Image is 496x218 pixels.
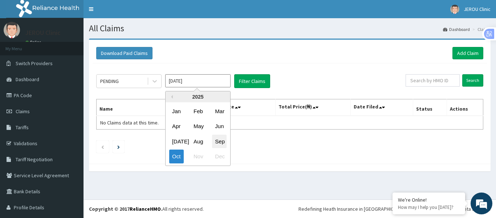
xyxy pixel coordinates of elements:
span: JEROU Clinic [464,6,491,12]
a: Add Claim [452,47,483,59]
input: Search [462,74,483,87]
div: Redefining Heath Insurance in [GEOGRAPHIC_DATA] using Telemedicine and Data Science! [298,205,491,213]
a: Online [25,40,43,45]
div: Choose February 2025 [191,104,205,118]
span: Switch Providers [16,60,53,67]
a: Dashboard [443,26,470,32]
footer: All rights reserved. [84,199,496,218]
th: Actions [447,99,483,116]
button: Filter Claims [234,74,270,88]
div: 2025 [166,91,230,102]
th: Date Filed [351,99,413,116]
div: Choose June 2025 [212,120,227,133]
input: Select Month and Year [165,74,231,87]
th: Status [413,99,447,116]
img: User Image [450,5,459,14]
span: Tariff Negotiation [16,156,53,163]
div: Choose May 2025 [191,120,205,133]
img: d_794563401_company_1708531726252_794563401 [13,36,29,55]
img: User Image [4,22,20,38]
a: RelianceHMO [130,206,161,212]
div: Choose April 2025 [169,120,184,133]
span: We're online! [42,64,100,137]
div: Chat with us now [38,41,122,50]
strong: Copyright © 2017 . [89,206,162,212]
p: How may I help you today? [398,204,460,210]
th: Total Price(₦) [275,99,351,116]
div: We're Online! [398,197,460,203]
div: Minimize live chat window [119,4,137,21]
div: PENDING [100,78,119,85]
div: Choose March 2025 [212,104,227,118]
div: Choose September 2025 [212,135,227,148]
input: Search by HMO ID [406,74,460,87]
a: Next page [117,143,120,150]
button: Previous Year [169,95,173,99]
span: Tariffs [16,124,29,131]
div: Choose August 2025 [191,135,205,148]
li: Claims [471,26,491,32]
textarea: Type your message and hit 'Enter' [4,143,138,168]
h1: All Claims [89,24,491,33]
button: Download Paid Claims [96,47,153,59]
div: Choose July 2025 [169,135,184,148]
span: Dashboard [16,76,39,83]
div: Choose January 2025 [169,104,184,118]
div: month 2025-10 [166,104,230,164]
span: No Claims data at this time. [100,119,159,126]
th: Name [97,99,194,116]
p: JEROU Clinic [25,29,61,36]
a: Previous page [101,143,104,150]
span: Claims [16,108,30,115]
div: Choose October 2025 [169,150,184,163]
